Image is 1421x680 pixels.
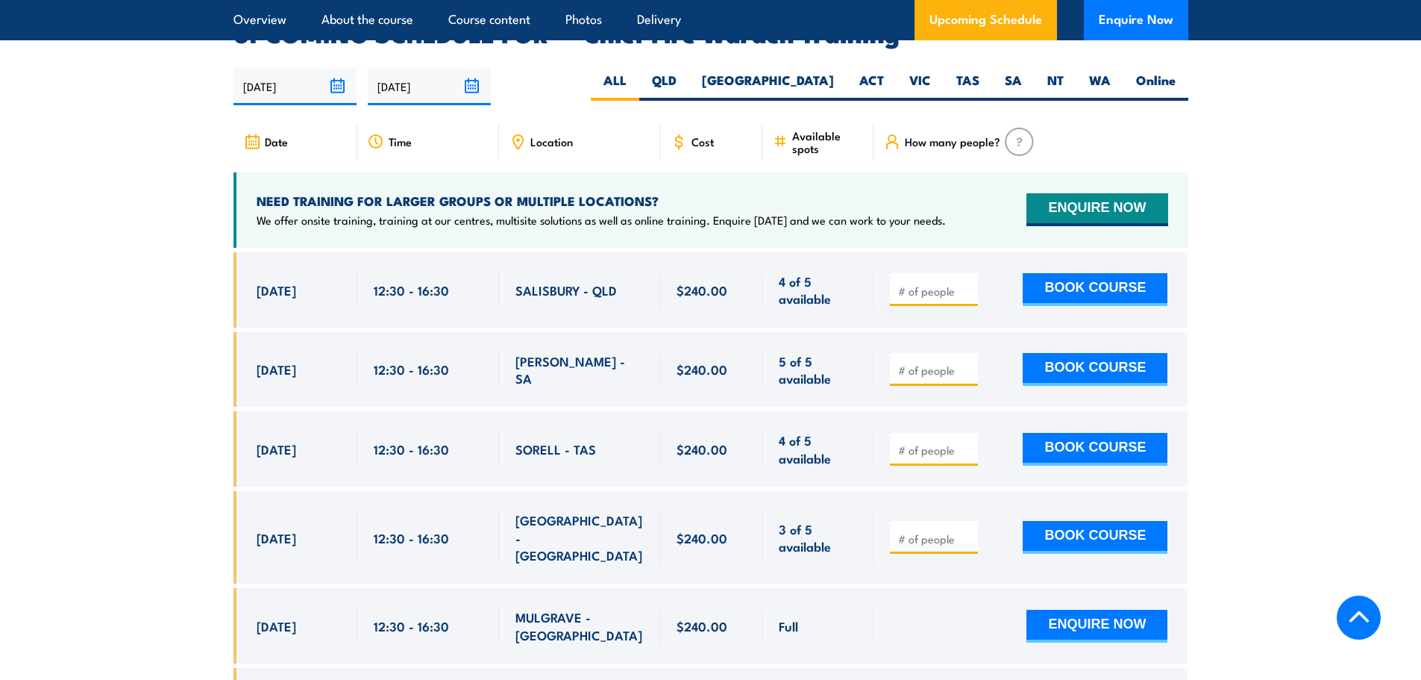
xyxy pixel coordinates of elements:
[257,529,296,546] span: [DATE]
[898,443,973,458] input: # of people
[257,213,946,228] p: We offer onsite training, training at our centres, multisite solutions as well as online training...
[1023,521,1167,554] button: BOOK COURSE
[368,67,491,105] input: To date
[374,440,449,458] span: 12:30 - 16:30
[944,72,992,101] label: TAS
[515,440,596,458] span: SORELL - TAS
[265,135,288,148] span: Date
[1023,433,1167,466] button: BOOK COURSE
[898,284,973,299] input: # of people
[515,352,644,387] span: [PERSON_NAME] - SA
[897,72,944,101] label: VIC
[677,361,727,378] span: $240.00
[792,129,863,155] span: Available spots
[779,352,857,387] span: 5 of 5 available
[374,281,449,299] span: 12:30 - 16:30
[779,431,857,467] span: 4 of 5 available
[992,72,1035,101] label: SA
[779,272,857,308] span: 4 of 5 available
[389,135,412,148] span: Time
[847,72,897,101] label: ACT
[1076,72,1123,101] label: WA
[233,22,1188,43] h2: UPCOMING SCHEDULE FOR - "Chief Fire Warden Training"
[530,135,573,148] span: Location
[677,529,727,546] span: $240.00
[233,67,357,105] input: From date
[1026,610,1167,643] button: ENQUIRE NOW
[1026,193,1167,226] button: ENQUIRE NOW
[905,135,1000,148] span: How many people?
[257,281,296,299] span: [DATE]
[1023,273,1167,306] button: BOOK COURSE
[374,529,449,546] span: 12:30 - 16:30
[1123,72,1188,101] label: Online
[257,440,296,458] span: [DATE]
[779,617,798,634] span: Full
[779,520,857,555] span: 3 of 5 available
[677,440,727,458] span: $240.00
[515,608,644,643] span: MULGRAVE - [GEOGRAPHIC_DATA]
[591,72,639,101] label: ALL
[898,531,973,546] input: # of people
[374,361,449,378] span: 12:30 - 16:30
[515,511,644,564] span: [GEOGRAPHIC_DATA] - [GEOGRAPHIC_DATA]
[677,281,727,299] span: $240.00
[257,617,296,634] span: [DATE]
[639,72,689,101] label: QLD
[689,72,847,101] label: [GEOGRAPHIC_DATA]
[374,617,449,634] span: 12:30 - 16:30
[515,281,617,299] span: SALISBURY - QLD
[1035,72,1076,101] label: NT
[691,135,714,148] span: Cost
[1023,353,1167,386] button: BOOK COURSE
[898,363,973,378] input: # of people
[677,617,727,634] span: $240.00
[257,361,296,378] span: [DATE]
[257,193,946,209] h4: NEED TRAINING FOR LARGER GROUPS OR MULTIPLE LOCATIONS?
